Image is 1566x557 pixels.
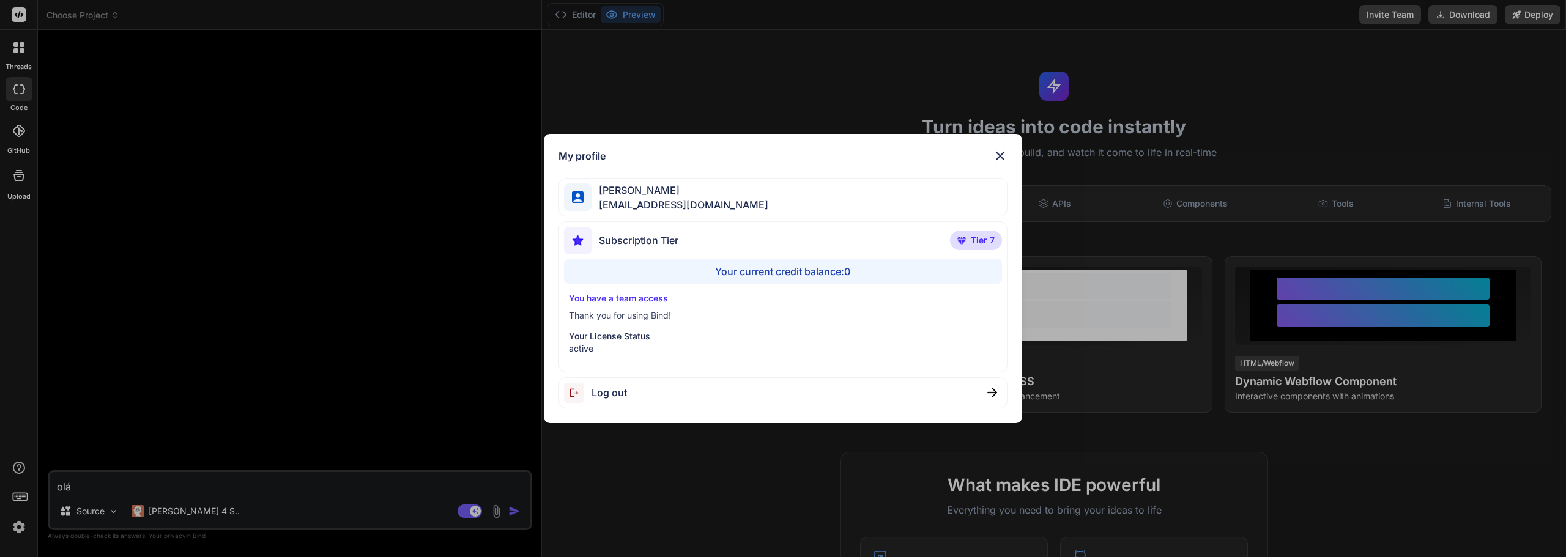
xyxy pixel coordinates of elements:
[993,149,1008,163] img: close
[592,385,627,400] span: Log out
[564,227,592,254] img: subscription
[569,309,997,322] p: Thank you for using Bind!
[572,191,584,203] img: profile
[564,383,592,403] img: logout
[558,149,606,163] h1: My profile
[569,292,997,304] p: You have a team access
[564,259,1002,284] div: Your current credit balance: 0
[569,330,997,342] p: Your License Status
[592,197,768,212] span: [EMAIL_ADDRESS][DOMAIN_NAME]
[599,233,678,248] span: Subscription Tier
[987,388,997,397] img: close
[957,237,966,244] img: premium
[569,342,997,355] p: active
[971,234,995,246] span: Tier 7
[592,183,768,197] span: [PERSON_NAME]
